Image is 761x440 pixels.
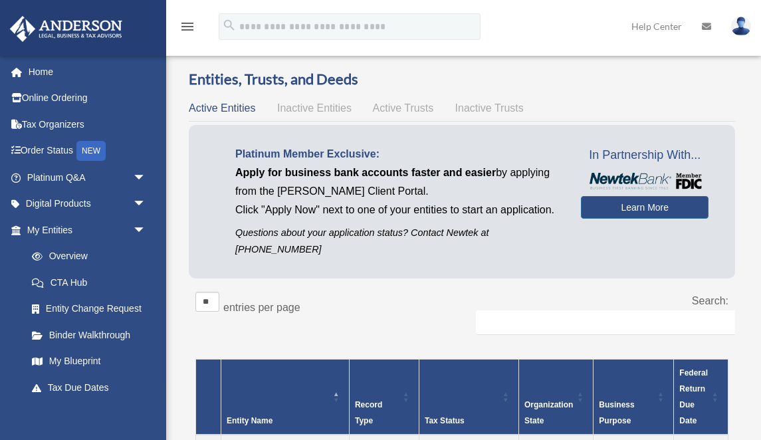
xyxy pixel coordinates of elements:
[227,416,272,425] span: Entity Name
[6,16,126,42] img: Anderson Advisors Platinum Portal
[277,102,352,114] span: Inactive Entities
[692,295,728,306] label: Search:
[235,167,496,178] span: Apply for business bank accounts faster and easier
[355,400,382,425] span: Record Type
[679,368,708,425] span: Federal Return Due Date
[9,138,166,165] a: Order StatusNEW
[519,360,594,435] th: Organization State: Activate to sort
[9,85,166,112] a: Online Ordering
[189,69,735,90] h3: Entities, Trusts, and Deeds
[221,360,350,435] th: Entity Name: Activate to invert sorting
[588,173,702,189] img: NewtekBankLogoSM.png
[9,191,166,217] a: Digital Productsarrow_drop_down
[76,141,106,161] div: NEW
[19,322,160,348] a: Binder Walkthrough
[594,360,674,435] th: Business Purpose: Activate to sort
[9,58,166,85] a: Home
[419,360,519,435] th: Tax Status: Activate to sort
[581,196,708,219] a: Learn More
[731,17,751,36] img: User Pic
[455,102,524,114] span: Inactive Trusts
[223,302,300,313] label: entries per page
[235,201,561,219] p: Click "Apply Now" next to one of your entities to start an application.
[425,416,465,425] span: Tax Status
[235,145,561,164] p: Platinum Member Exclusive:
[9,164,166,191] a: Platinum Q&Aarrow_drop_down
[373,102,434,114] span: Active Trusts
[19,296,160,322] a: Entity Change Request
[133,164,160,191] span: arrow_drop_down
[349,360,419,435] th: Record Type: Activate to sort
[9,111,166,138] a: Tax Organizers
[222,18,237,33] i: search
[133,191,160,218] span: arrow_drop_down
[19,269,160,296] a: CTA Hub
[581,145,708,166] span: In Partnership With...
[179,19,195,35] i: menu
[235,164,561,201] p: by applying from the [PERSON_NAME] Client Portal.
[189,102,255,114] span: Active Entities
[674,360,728,435] th: Federal Return Due Date: Activate to sort
[179,23,195,35] a: menu
[133,217,160,244] span: arrow_drop_down
[19,243,153,270] a: Overview
[19,374,160,401] a: Tax Due Dates
[9,217,160,243] a: My Entitiesarrow_drop_down
[235,225,561,258] p: Questions about your application status? Contact Newtek at [PHONE_NUMBER]
[524,400,573,425] span: Organization State
[19,348,160,375] a: My Blueprint
[599,400,634,425] span: Business Purpose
